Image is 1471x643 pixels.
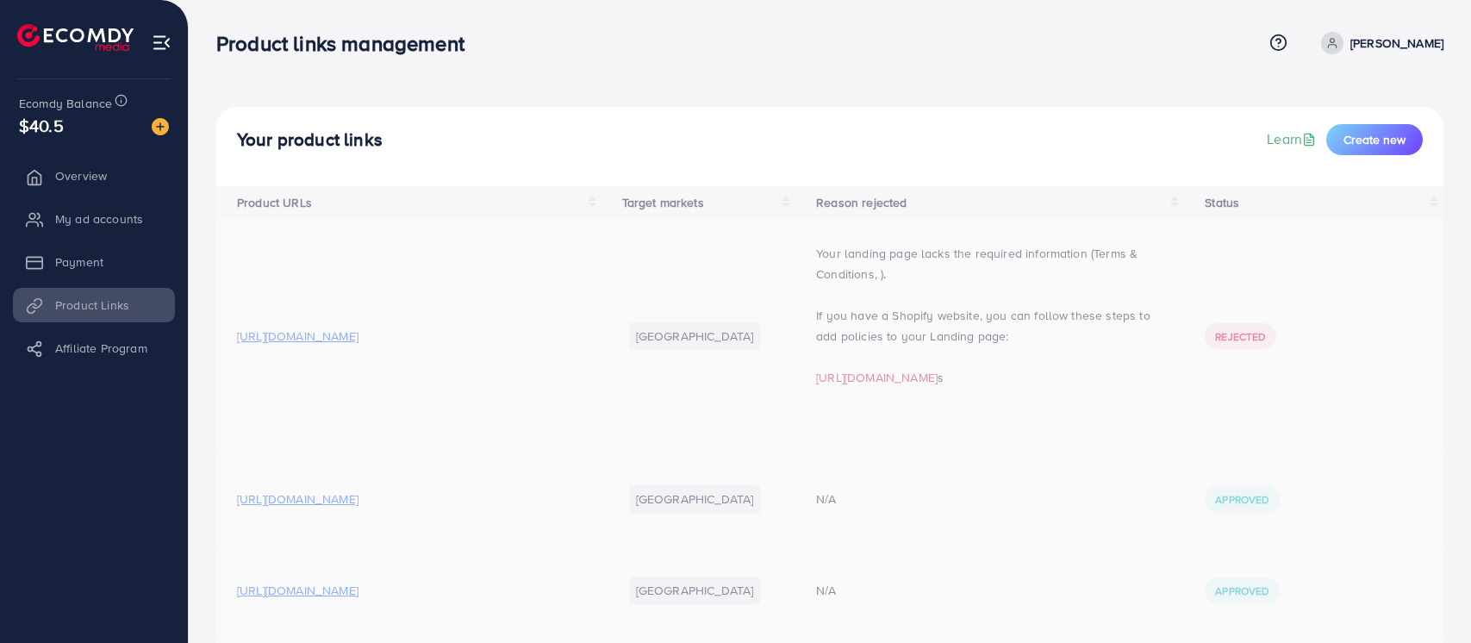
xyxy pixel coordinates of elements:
[237,129,383,151] h4: Your product links
[216,31,478,56] h3: Product links management
[1267,129,1319,149] a: Learn
[152,33,171,53] img: menu
[152,118,169,135] img: image
[19,95,112,112] span: Ecomdy Balance
[1343,131,1406,148] span: Create new
[1326,124,1423,155] button: Create new
[1350,33,1443,53] p: [PERSON_NAME]
[17,24,134,51] img: logo
[1314,32,1443,54] a: [PERSON_NAME]
[19,113,64,138] span: $40.5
